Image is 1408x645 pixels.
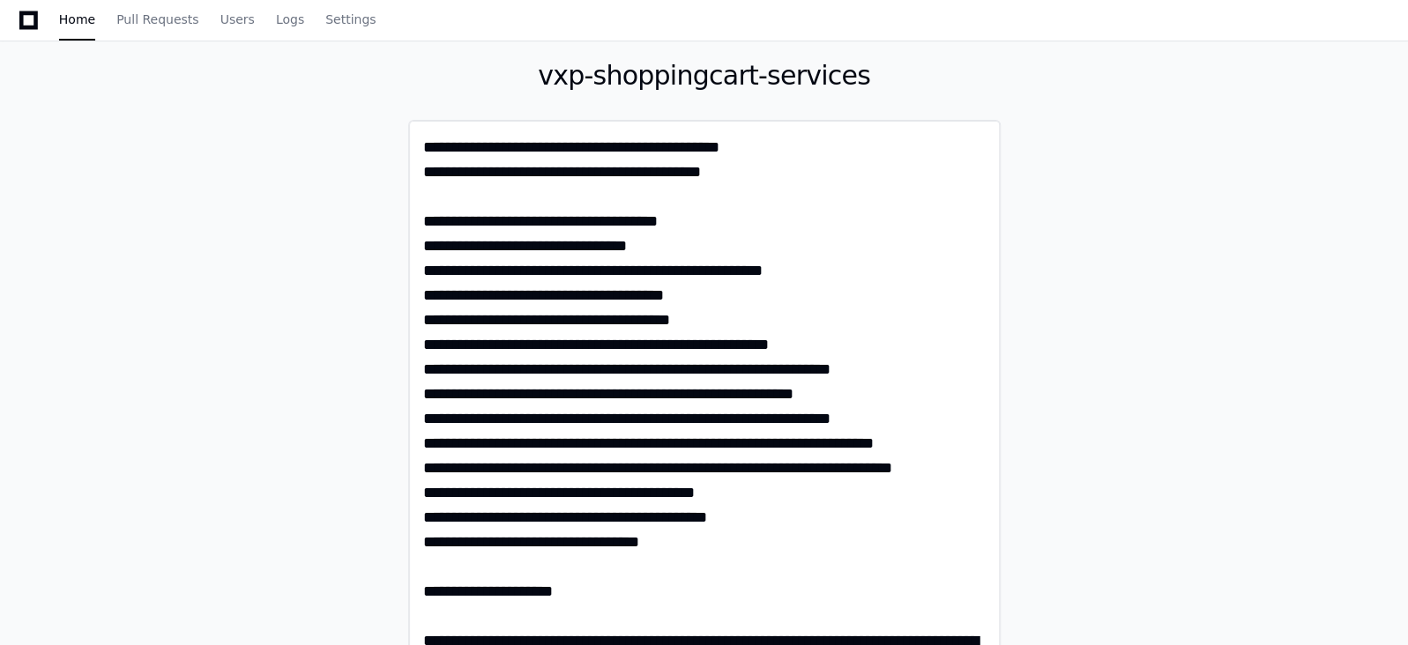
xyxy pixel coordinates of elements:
span: Pull Requests [116,14,198,25]
span: Logs [276,14,304,25]
span: Users [220,14,255,25]
span: Settings [325,14,376,25]
span: Home [59,14,95,25]
h1: vxp-shoppingcart-services [408,60,1001,92]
